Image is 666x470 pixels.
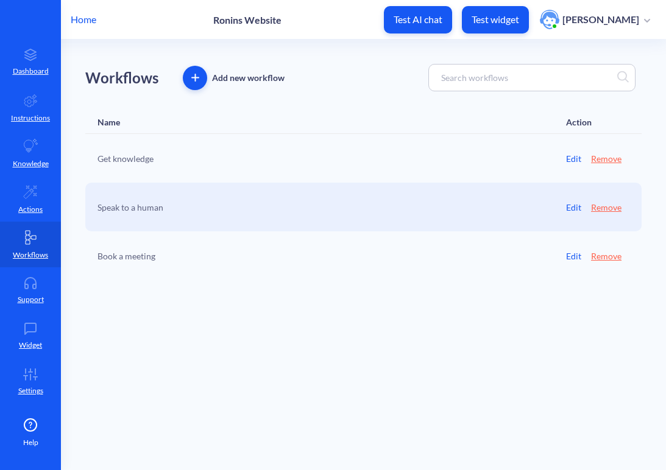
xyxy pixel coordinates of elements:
p: Workflows [85,67,158,89]
button: Remove [591,201,622,214]
button: Test widget [462,6,529,33]
button: Test AI chat [384,6,452,33]
p: Home [71,12,96,27]
p: Ronins Website [213,14,282,26]
a: Edit [566,152,581,165]
p: Support [18,294,44,305]
img: user photo [540,10,559,29]
span: Help [23,437,38,448]
p: Instructions [11,113,50,124]
a: Edit [566,250,581,262]
button: Remove [591,250,622,262]
div: Name [97,117,120,127]
input: Search workflows [435,71,617,85]
p: Test AI chat [394,13,442,26]
p: Workflows [13,250,48,261]
p: [PERSON_NAME] [562,13,639,26]
a: Get knowledge [97,152,154,165]
p: Actions [18,204,43,215]
div: Action [566,117,592,127]
p: Knowledge [13,158,49,169]
a: Speak to a human [97,201,163,214]
p: Widget [19,340,42,351]
p: Dashboard [13,66,49,77]
p: Test widget [472,13,519,26]
div: Add new workflow [212,71,285,85]
a: Edit [566,201,581,214]
button: Remove [591,152,622,165]
a: Book a meeting [97,250,155,262]
button: user photo[PERSON_NAME] [534,9,656,30]
p: Settings [18,385,43,396]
